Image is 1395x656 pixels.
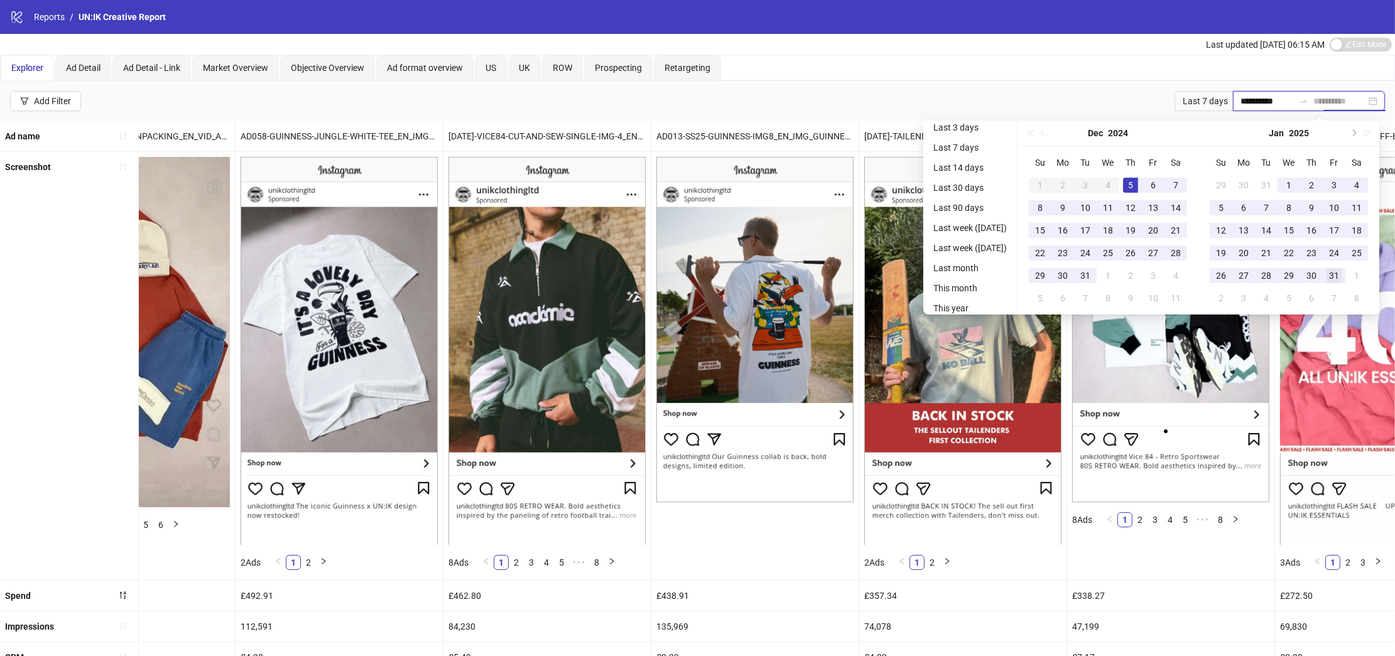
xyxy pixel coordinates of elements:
[1123,291,1138,306] div: 9
[1210,264,1232,287] td: 2025-01-26
[1255,264,1278,287] td: 2025-01-28
[1278,151,1300,174] th: We
[1210,196,1232,219] td: 2025-01-05
[1327,268,1342,283] div: 31
[1119,196,1142,219] td: 2024-12-12
[1300,174,1323,196] td: 2025-01-02
[1236,200,1251,215] div: 6
[1178,512,1193,527] li: 5
[1259,291,1274,306] div: 4
[554,555,569,570] li: 5
[1278,264,1300,287] td: 2025-01-29
[1281,291,1296,306] div: 5
[5,131,40,141] b: Ad name
[1168,200,1183,215] div: 14
[1033,291,1048,306] div: 5
[1213,291,1229,306] div: 2
[387,63,463,73] span: Ad format overview
[168,517,183,532] button: right
[540,556,553,569] a: 4
[1323,196,1345,219] td: 2025-01-10
[316,555,331,570] button: right
[1281,178,1296,193] div: 1
[1097,264,1119,287] td: 2025-01-01
[1074,196,1097,219] td: 2024-12-10
[1213,245,1229,261] div: 19
[1345,219,1368,242] td: 2025-01-18
[1100,200,1115,215] div: 11
[1168,245,1183,261] div: 28
[1325,555,1340,570] li: 1
[1323,219,1345,242] td: 2025-01-17
[928,120,1012,135] li: Last 3 days
[524,555,539,570] li: 3
[1304,200,1319,215] div: 9
[1349,223,1364,238] div: 18
[1298,96,1308,106] span: swap-right
[153,517,168,532] li: 6
[1304,178,1319,193] div: 2
[1033,268,1048,283] div: 29
[1119,242,1142,264] td: 2024-12-26
[1146,178,1161,193] div: 6
[509,556,523,569] a: 2
[1072,157,1269,502] img: Screenshot 120233159765910356
[1236,291,1251,306] div: 3
[1148,512,1163,527] li: 3
[274,557,282,565] span: left
[1033,178,1048,193] div: 1
[301,555,316,570] li: 2
[1374,557,1382,565] span: right
[1213,512,1228,527] li: 8
[123,63,180,73] span: Ad Detail - Link
[1078,291,1093,306] div: 7
[1300,242,1323,264] td: 2025-01-23
[1213,178,1229,193] div: 29
[5,162,51,172] b: Screenshot
[1175,91,1233,111] div: Last 7 days
[1278,196,1300,219] td: 2025-01-08
[943,557,951,565] span: right
[1232,151,1255,174] th: Mo
[1281,200,1296,215] div: 8
[1213,513,1227,527] a: 8
[1078,178,1093,193] div: 3
[604,555,619,570] li: Next Page
[1164,287,1187,309] td: 2025-01-11
[1349,245,1364,261] div: 25
[119,132,128,141] span: sort-ascending
[1228,512,1243,527] li: Next Page
[1210,242,1232,264] td: 2025-01-19
[1232,287,1255,309] td: 2025-02-03
[1100,291,1115,306] div: 8
[1097,196,1119,219] td: 2024-12-11
[928,240,1012,255] li: Last week ([DATE])
[1074,264,1097,287] td: 2024-12-31
[482,557,490,565] span: left
[1142,219,1164,242] td: 2024-12-20
[1228,512,1243,527] button: right
[1341,556,1355,569] a: 2
[928,220,1012,235] li: Last week ([DATE])
[1304,223,1319,238] div: 16
[1119,151,1142,174] th: Th
[1349,268,1364,283] div: 1
[1055,245,1070,261] div: 23
[1123,268,1138,283] div: 2
[1281,223,1296,238] div: 15
[1029,242,1051,264] td: 2024-12-22
[1051,151,1074,174] th: Mo
[494,555,509,570] li: 1
[1163,513,1177,527] a: 4
[1298,96,1308,106] span: to
[1078,200,1093,215] div: 10
[1278,174,1300,196] td: 2025-01-01
[509,555,524,570] li: 2
[1119,174,1142,196] td: 2024-12-05
[1029,287,1051,309] td: 2025-01-05
[1255,196,1278,219] td: 2025-01-07
[1100,223,1115,238] div: 18
[1346,121,1360,146] button: Next month (PageDown)
[1327,178,1342,193] div: 3
[1193,512,1213,527] li: Next 5 Pages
